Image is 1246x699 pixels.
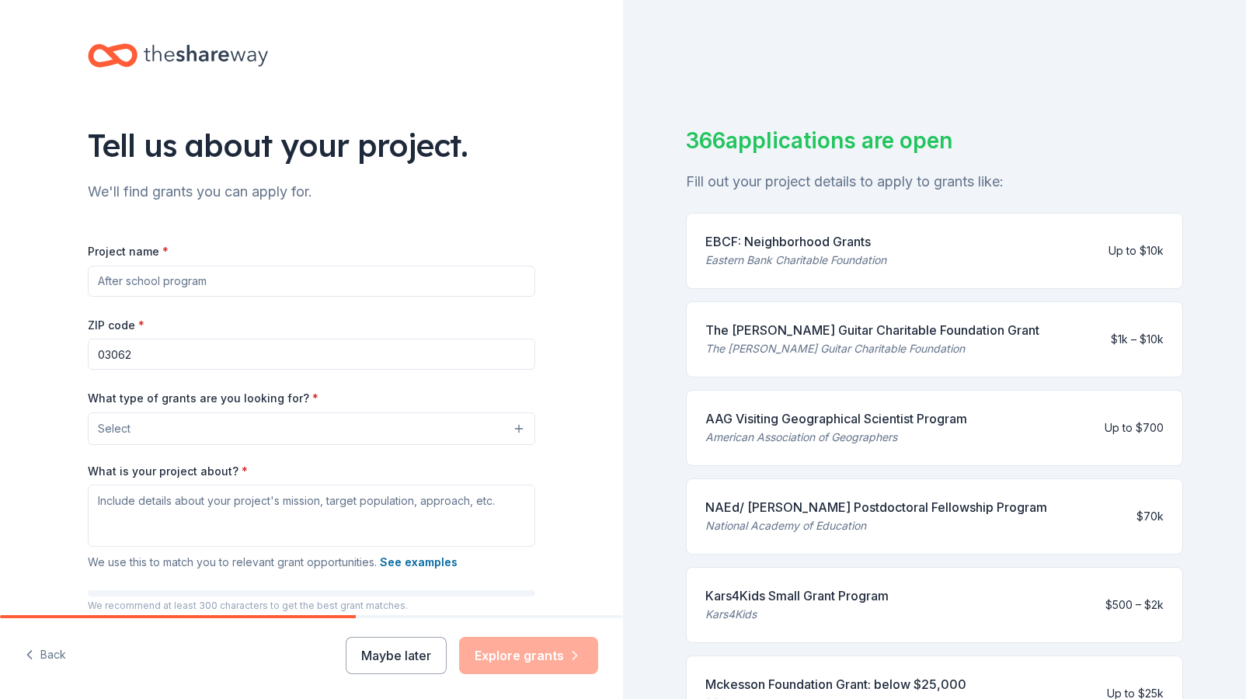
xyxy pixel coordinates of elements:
[705,428,967,447] div: American Association of Geographers
[380,553,458,572] button: See examples
[686,169,1183,194] div: Fill out your project details to apply to grants like:
[88,555,458,569] span: We use this to match you to relevant grant opportunities.
[88,339,535,370] input: 12345 (U.S. only)
[705,251,886,270] div: Eastern Bank Charitable Foundation
[705,498,1047,516] div: NAEd/ [PERSON_NAME] Postdoctoral Fellowship Program
[705,675,966,694] div: Mckesson Foundation Grant: below $25,000
[1105,419,1164,437] div: Up to $700
[88,391,318,406] label: What type of grants are you looking for?
[705,339,1039,358] div: The [PERSON_NAME] Guitar Charitable Foundation
[1136,507,1164,526] div: $70k
[705,232,886,251] div: EBCF: Neighborhood Grants
[346,637,447,674] button: Maybe later
[88,464,248,479] label: What is your project about?
[88,266,535,297] input: After school program
[88,123,535,167] div: Tell us about your project.
[88,412,535,445] button: Select
[705,605,889,624] div: Kars4Kids
[1111,330,1164,349] div: $1k – $10k
[705,586,889,605] div: Kars4Kids Small Grant Program
[686,124,1183,157] div: 366 applications are open
[705,516,1047,535] div: National Academy of Education
[1109,242,1164,260] div: Up to $10k
[705,321,1039,339] div: The [PERSON_NAME] Guitar Charitable Foundation Grant
[98,419,131,438] span: Select
[88,318,144,333] label: ZIP code
[88,179,535,204] div: We'll find grants you can apply for.
[1105,596,1164,614] div: $500 – $2k
[705,409,967,428] div: AAG Visiting Geographical Scientist Program
[25,639,66,672] button: Back
[88,244,169,259] label: Project name
[88,600,535,612] p: We recommend at least 300 characters to get the best grant matches.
